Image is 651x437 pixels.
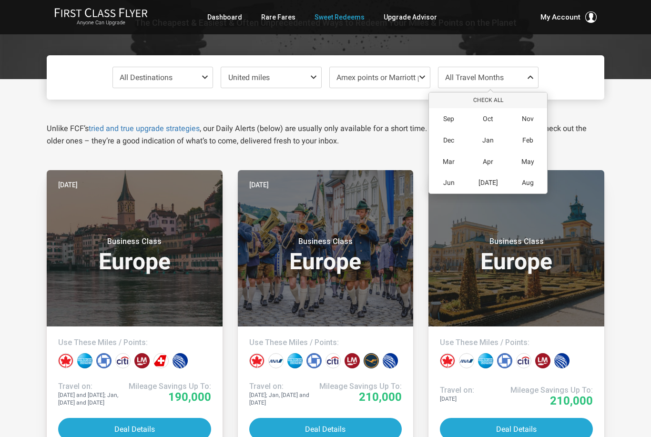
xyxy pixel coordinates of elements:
[345,353,360,368] div: LifeMiles
[58,338,211,347] h4: Use These Miles / Points:
[115,353,131,368] div: Citi points
[134,353,150,368] div: LifeMiles
[482,136,494,144] span: Jan
[173,353,188,368] div: United miles
[478,353,493,368] div: Amex points
[287,353,303,368] div: Amex points
[54,8,148,18] img: First Class Flyer
[521,158,534,166] span: May
[58,180,78,190] time: [DATE]
[535,353,550,368] div: LifeMiles
[457,237,576,246] small: Business Class
[522,136,533,144] span: Feb
[554,353,570,368] div: United miles
[336,73,438,82] span: Amex points or Marriott points
[440,353,455,368] div: Air Canada miles
[440,338,593,347] h4: Use These Miles / Points:
[58,237,211,273] h3: Europe
[443,115,454,123] span: Sep
[443,179,455,187] span: Jun
[443,158,455,166] span: Mar
[77,353,92,368] div: Amex points
[429,92,547,108] button: Check All
[440,237,593,273] h3: Europe
[249,353,264,368] div: Air Canada miles
[383,353,398,368] div: United miles
[266,237,385,246] small: Business Class
[249,180,269,190] time: [DATE]
[315,9,365,26] a: Sweet Redeems
[268,353,284,368] div: All Nippon miles
[54,8,148,27] a: First Class FlyerAnyone Can Upgrade
[249,237,402,273] h3: Europe
[120,73,173,82] span: All Destinations
[384,9,437,26] a: Upgrade Advisor
[364,353,379,368] div: Lufthansa miles
[153,353,169,368] div: Swiss miles
[249,338,402,347] h4: Use These Miles / Points:
[325,353,341,368] div: Citi points
[540,11,597,23] button: My Account
[443,136,454,144] span: Dec
[445,73,504,82] span: All Travel Months
[207,9,242,26] a: Dashboard
[47,122,604,147] p: Unlike FCF’s , our Daily Alerts (below) are usually only available for a short time. Jump on thos...
[516,353,531,368] div: Citi points
[58,353,73,368] div: Air Canada miles
[483,115,493,123] span: Oct
[261,9,295,26] a: Rare Fares
[228,73,270,82] span: United miles
[306,353,322,368] div: Chase points
[459,353,474,368] div: All Nippon miles
[483,158,493,166] span: Apr
[478,179,498,187] span: [DATE]
[89,124,200,133] a: tried and true upgrade strategies
[96,353,112,368] div: Chase points
[540,11,580,23] span: My Account
[497,353,512,368] div: Chase points
[522,179,534,187] span: Aug
[522,115,534,123] span: Nov
[75,237,194,246] small: Business Class
[54,20,148,26] small: Anyone Can Upgrade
